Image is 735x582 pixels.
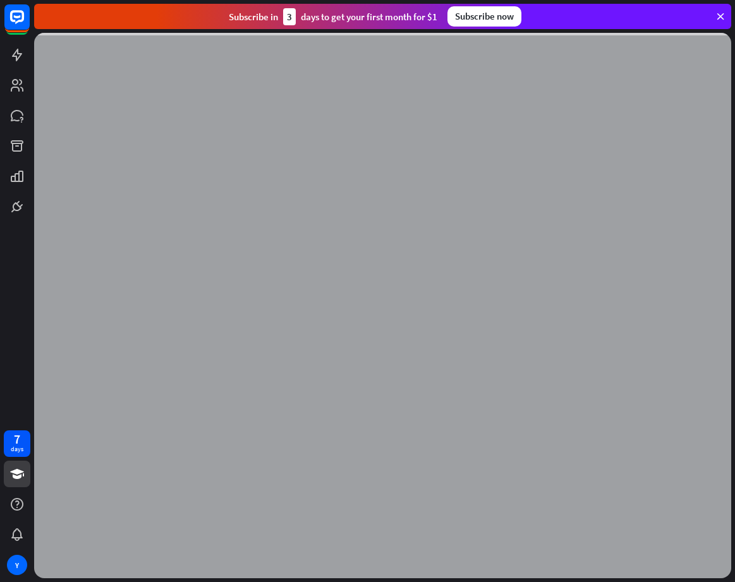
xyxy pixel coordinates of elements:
div: Y [7,555,27,575]
div: days [11,445,23,454]
div: Subscribe in days to get your first month for $1 [229,8,437,25]
div: Subscribe now [447,6,521,27]
a: 7 days [4,430,30,457]
div: 3 [283,8,296,25]
div: 7 [14,433,20,445]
